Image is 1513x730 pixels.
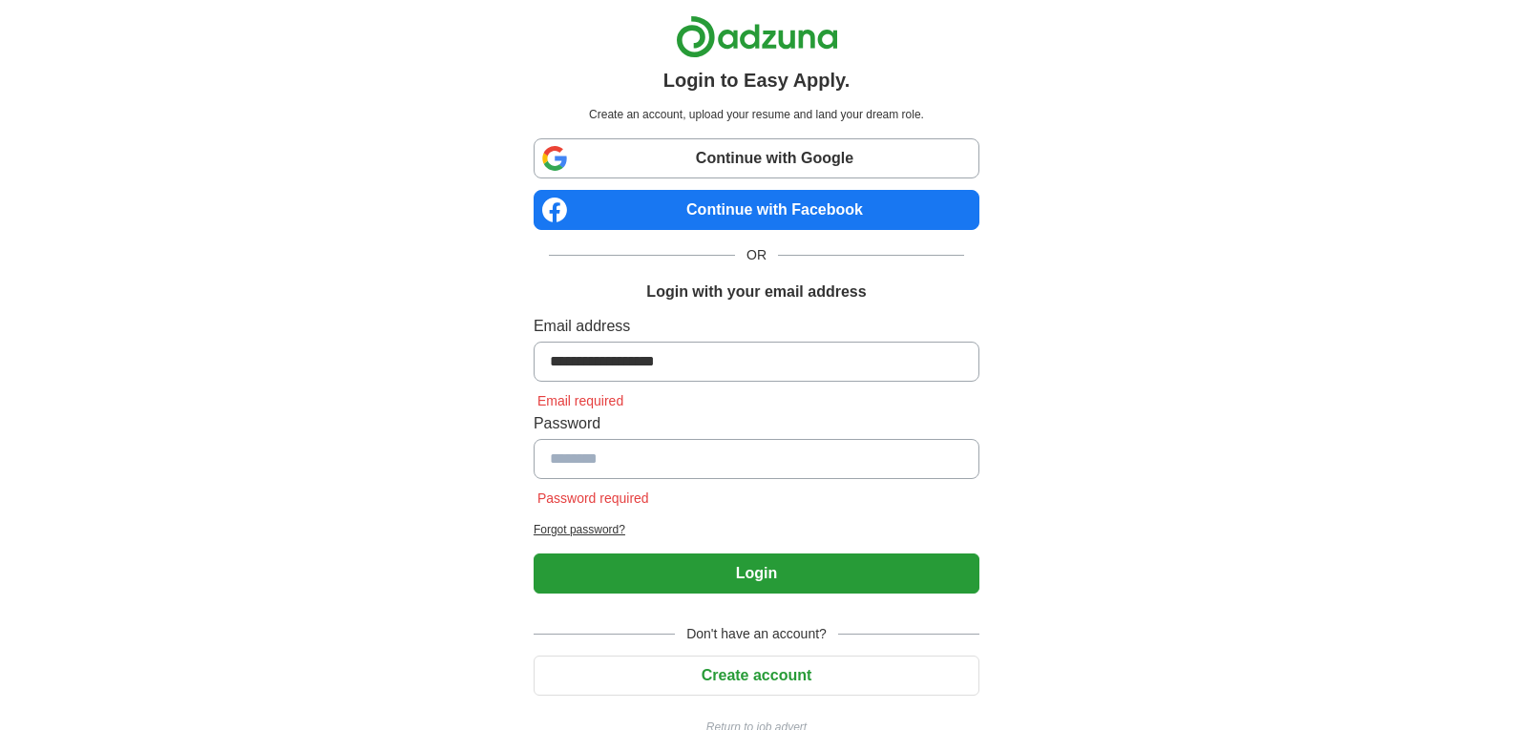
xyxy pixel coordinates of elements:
[534,656,979,696] button: Create account
[534,490,653,506] span: Password required
[534,667,979,683] a: Create account
[534,412,979,435] label: Password
[534,138,979,178] a: Continue with Google
[534,315,979,338] label: Email address
[534,553,979,594] button: Login
[534,393,627,408] span: Email required
[534,521,979,538] a: Forgot password?
[735,245,778,265] span: OR
[663,66,851,94] h1: Login to Easy Apply.
[675,624,838,644] span: Don't have an account?
[537,106,976,123] p: Create an account, upload your resume and land your dream role.
[676,15,838,58] img: Adzuna logo
[534,190,979,230] a: Continue with Facebook
[646,281,866,303] h1: Login with your email address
